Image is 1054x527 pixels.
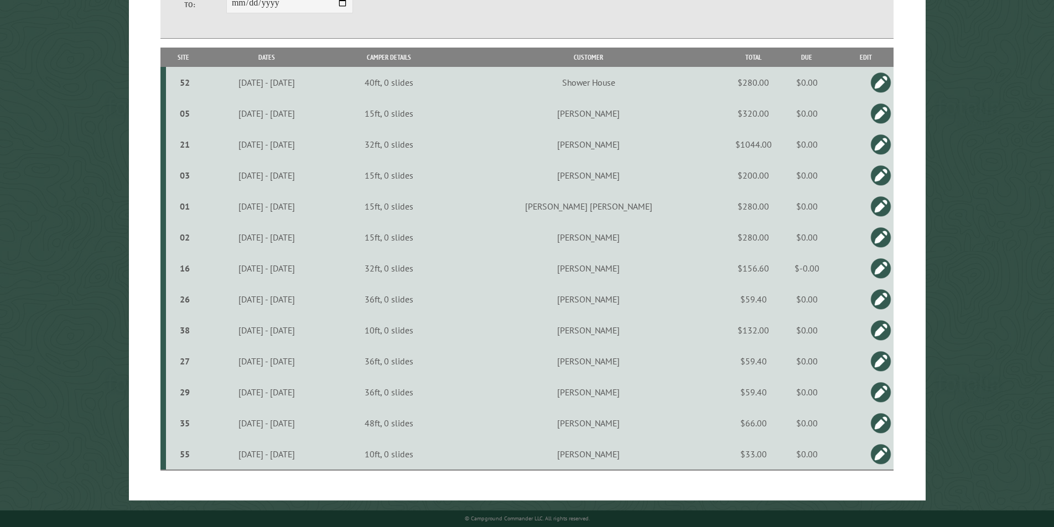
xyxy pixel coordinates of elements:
div: 38 [170,325,200,336]
div: [DATE] - [DATE] [203,201,330,212]
td: 36ft, 0 slides [332,346,446,377]
div: [DATE] - [DATE] [203,294,330,305]
td: [PERSON_NAME] [PERSON_NAME] [446,191,731,222]
div: 21 [170,139,200,150]
td: 15ft, 0 slides [332,191,446,222]
td: [PERSON_NAME] [446,315,731,346]
td: $0.00 [776,439,838,470]
td: $59.40 [731,377,776,408]
td: [PERSON_NAME] [446,377,731,408]
td: 15ft, 0 slides [332,98,446,129]
td: 40ft, 0 slides [332,67,446,98]
td: [PERSON_NAME] [446,222,731,253]
th: Camper Details [332,48,446,67]
td: $0.00 [776,284,838,315]
td: [PERSON_NAME] [446,284,731,315]
td: [PERSON_NAME] [446,408,731,439]
td: $320.00 [731,98,776,129]
td: $132.00 [731,315,776,346]
div: [DATE] - [DATE] [203,170,330,181]
td: $0.00 [776,346,838,377]
div: 03 [170,170,200,181]
td: 36ft, 0 slides [332,284,446,315]
td: 10ft, 0 slides [332,439,446,470]
td: $59.40 [731,284,776,315]
td: 48ft, 0 slides [332,408,446,439]
div: [DATE] - [DATE] [203,448,330,460]
div: [DATE] - [DATE] [203,418,330,429]
div: [DATE] - [DATE] [203,387,330,398]
div: [DATE] - [DATE] [203,139,330,150]
td: $0.00 [776,377,838,408]
div: [DATE] - [DATE] [203,325,330,336]
th: Dates [201,48,332,67]
td: 36ft, 0 slides [332,377,446,408]
td: 32ft, 0 slides [332,129,446,160]
td: $0.00 [776,129,838,160]
td: [PERSON_NAME] [446,98,731,129]
td: $33.00 [731,439,776,470]
td: $0.00 [776,67,838,98]
td: Shower House [446,67,731,98]
td: 15ft, 0 slides [332,222,446,253]
td: $280.00 [731,67,776,98]
td: [PERSON_NAME] [446,439,731,470]
td: $0.00 [776,160,838,191]
div: 16 [170,263,200,274]
div: [DATE] - [DATE] [203,77,330,88]
div: 05 [170,108,200,119]
div: [DATE] - [DATE] [203,263,330,274]
div: 55 [170,448,200,460]
th: Due [776,48,838,67]
td: $0.00 [776,222,838,253]
td: $0.00 [776,191,838,222]
div: 02 [170,232,200,243]
small: © Campground Commander LLC. All rights reserved. [465,515,590,522]
td: $0.00 [776,408,838,439]
div: [DATE] - [DATE] [203,108,330,119]
td: 15ft, 0 slides [332,160,446,191]
td: $200.00 [731,160,776,191]
td: $0.00 [776,98,838,129]
div: [DATE] - [DATE] [203,356,330,367]
th: Customer [446,48,731,67]
th: Site [166,48,201,67]
td: [PERSON_NAME] [446,129,731,160]
td: $59.40 [731,346,776,377]
div: 27 [170,356,200,367]
div: 26 [170,294,200,305]
td: $1044.00 [731,129,776,160]
div: 01 [170,201,200,212]
td: $280.00 [731,222,776,253]
td: $156.60 [731,253,776,284]
td: 10ft, 0 slides [332,315,446,346]
td: 32ft, 0 slides [332,253,446,284]
div: 52 [170,77,200,88]
td: [PERSON_NAME] [446,346,731,377]
div: 29 [170,387,200,398]
div: [DATE] - [DATE] [203,232,330,243]
td: [PERSON_NAME] [446,253,731,284]
th: Total [731,48,776,67]
td: [PERSON_NAME] [446,160,731,191]
div: 35 [170,418,200,429]
td: $66.00 [731,408,776,439]
td: $0.00 [776,315,838,346]
td: $-0.00 [776,253,838,284]
th: Edit [838,48,894,67]
td: $280.00 [731,191,776,222]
